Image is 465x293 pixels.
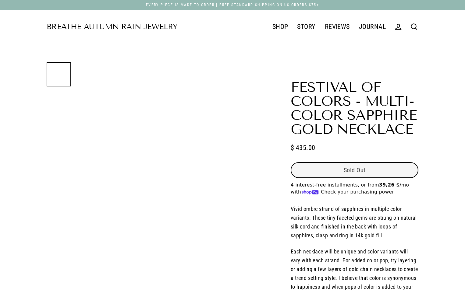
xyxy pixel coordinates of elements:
span: $ 435.00 [291,142,315,153]
span: Vivid ombre strand of sapphires in multiple color variants. These tiny faceted gems are strung on... [291,206,417,238]
a: Breathe Autumn Rain Jewelry [47,23,177,31]
a: STORY [293,19,320,34]
a: SHOP [268,19,293,34]
h1: Festival of Colors - Multi-Color Sapphire Gold Necklace [291,80,418,136]
a: JOURNAL [354,19,390,34]
button: Sold Out [291,162,418,178]
a: REVIEWS [320,19,354,34]
span: Sold Out [344,166,366,174]
div: Primary [177,19,390,35]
